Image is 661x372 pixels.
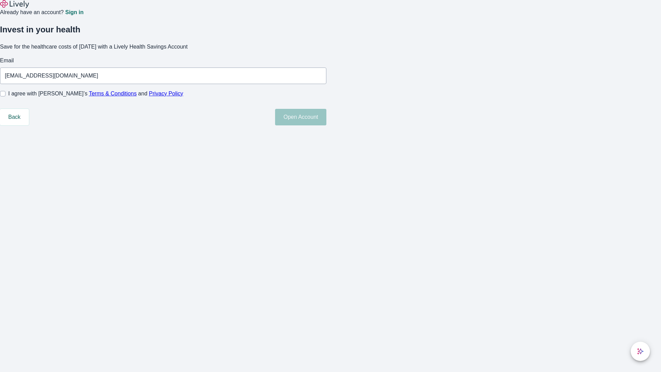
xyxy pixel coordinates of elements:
button: chat [631,342,650,361]
a: Privacy Policy [149,91,183,96]
svg: Lively AI Assistant [637,348,644,355]
span: I agree with [PERSON_NAME]’s and [8,90,183,98]
a: Sign in [65,10,83,15]
a: Terms & Conditions [89,91,137,96]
